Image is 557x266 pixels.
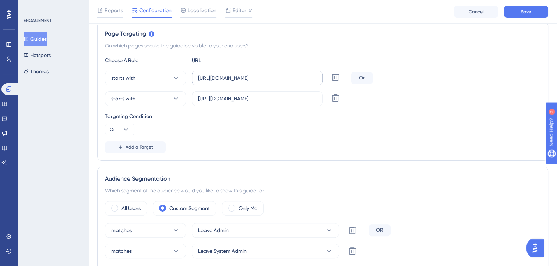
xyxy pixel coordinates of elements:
button: Hotspots [24,49,51,62]
div: Audience Segmentation [105,174,540,183]
div: On which pages should the guide be visible to your end users? [105,41,540,50]
div: Or [351,72,373,84]
div: Choose A Rule [105,56,186,65]
span: Save [521,9,531,15]
button: Cancel [454,6,498,18]
div: Page Targeting [105,29,540,38]
label: Custom Segment [169,204,210,213]
span: Leave Admin [198,226,229,235]
input: yourwebsite.com/path [198,74,317,82]
span: Configuration [139,6,172,15]
iframe: UserGuiding AI Assistant Launcher [526,237,548,259]
div: OR [369,224,391,236]
label: All Users [121,204,141,213]
span: Editor [233,6,246,15]
span: Add a Target [126,144,153,150]
button: starts with [105,71,186,85]
button: Guides [24,32,47,46]
button: Or [105,124,134,135]
span: Cancel [469,9,484,15]
span: starts with [111,74,135,82]
span: matches [111,247,132,255]
button: Leave Admin [192,223,339,238]
div: Which segment of the audience would you like to show this guide to? [105,186,540,195]
button: matches [105,223,186,238]
button: starts with [105,91,186,106]
button: Themes [24,65,49,78]
button: Leave System Admin [192,244,339,258]
input: yourwebsite.com/path [198,95,317,103]
button: Save [504,6,548,18]
label: Only Me [239,204,257,213]
div: URL [192,56,273,65]
button: matches [105,244,186,258]
span: Localization [188,6,216,15]
span: Leave System Admin [198,247,247,255]
div: ENGAGEMENT [24,18,52,24]
span: Need Help? [17,2,46,11]
span: Or [110,127,115,132]
div: Targeting Condition [105,112,540,121]
span: matches [111,226,132,235]
div: 2 [51,4,53,10]
span: starts with [111,94,135,103]
span: Reports [105,6,123,15]
button: Add a Target [105,141,166,153]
